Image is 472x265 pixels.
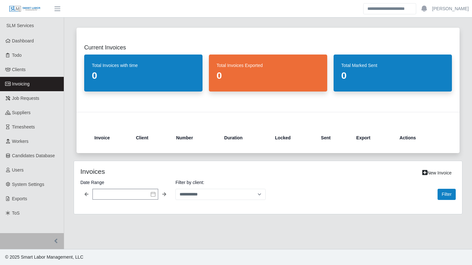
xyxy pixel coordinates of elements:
[94,130,131,145] th: Invoice
[217,70,320,81] dd: 0
[12,153,55,158] span: Candidates Database
[131,130,171,145] th: Client
[80,167,231,175] h4: Invoices
[12,210,20,216] span: ToS
[219,130,270,145] th: Duration
[84,43,452,52] h2: Current Invoices
[12,38,34,43] span: Dashboard
[363,3,416,14] input: Search
[316,130,351,145] th: Sent
[438,189,456,200] button: Filter
[341,70,444,81] dd: 0
[351,130,395,145] th: Export
[12,53,22,58] span: Todo
[395,130,442,145] th: Actions
[12,196,27,201] span: Exports
[80,179,170,186] label: Date Range
[270,130,316,145] th: Locked
[12,110,31,115] span: Suppliers
[12,182,44,187] span: System Settings
[9,5,41,12] img: SLM Logo
[92,62,195,69] dt: Total Invoices with time
[12,139,29,144] span: Workers
[432,5,469,12] a: [PERSON_NAME]
[418,167,456,179] a: New Invoice
[12,81,30,86] span: Invoicing
[217,62,320,69] dt: Total Invoices Exported
[171,130,219,145] th: Number
[175,179,265,186] label: Filter by client:
[5,254,83,260] span: © 2025 Smart Labor Management, LLC
[12,96,40,101] span: Job Requests
[12,124,35,129] span: Timesheets
[6,23,34,28] span: SLM Services
[92,70,195,81] dd: 0
[12,167,24,173] span: Users
[341,62,444,69] dt: Total Marked Sent
[12,67,26,72] span: Clients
